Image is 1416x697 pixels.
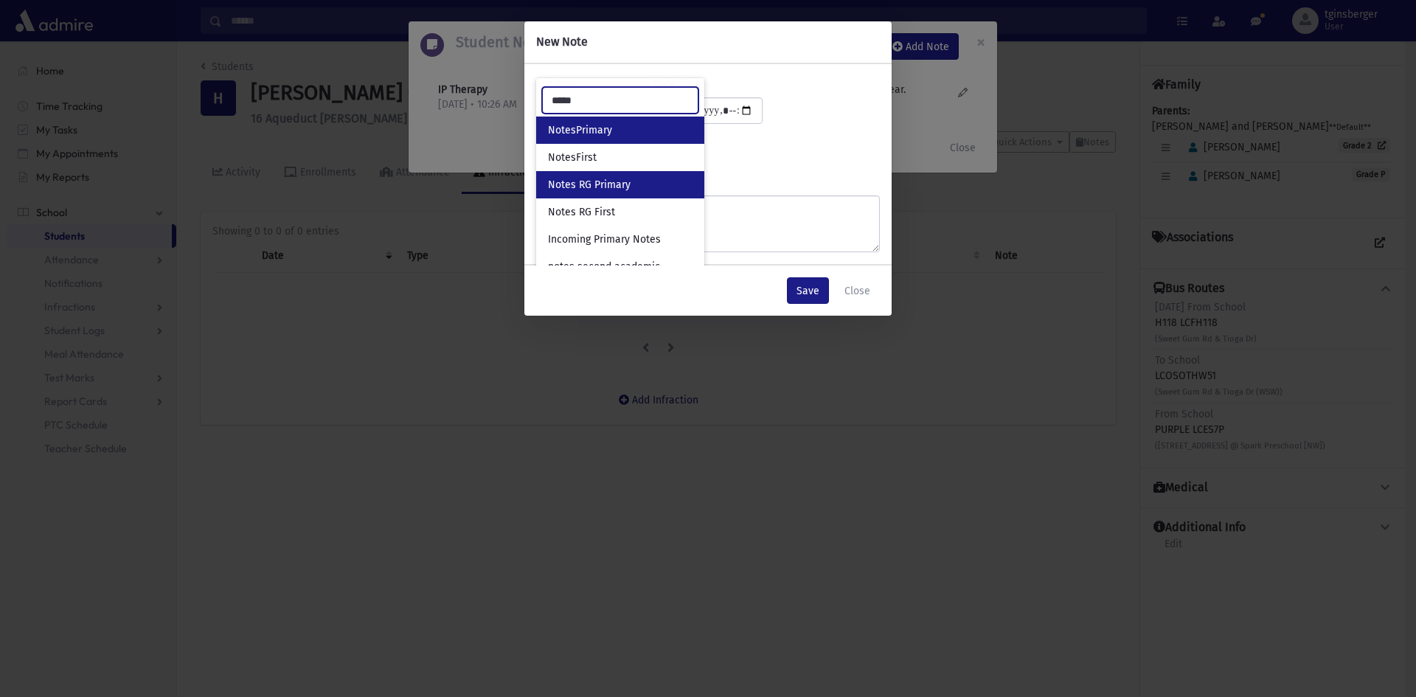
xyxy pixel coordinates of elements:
[536,33,588,51] h6: New Note
[653,76,701,91] label: Date Time
[542,87,698,114] input: Search
[536,76,579,91] label: Log Type:
[548,123,612,138] span: NotesPrimary
[548,150,597,165] span: NotesFirst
